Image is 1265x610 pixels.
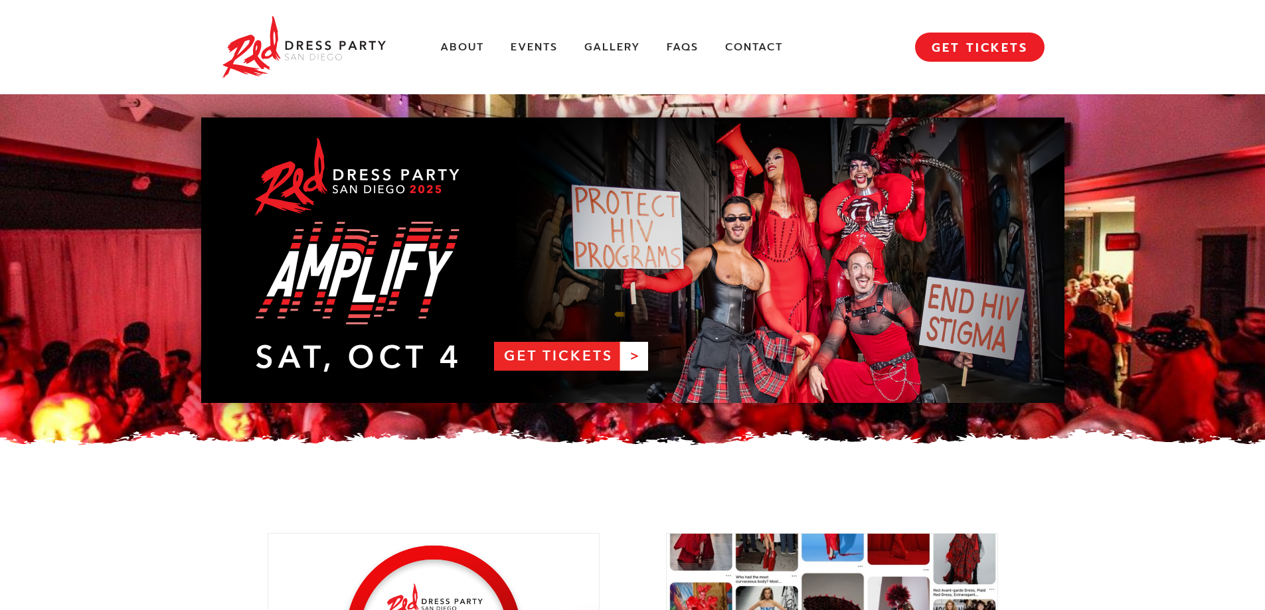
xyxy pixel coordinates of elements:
a: FAQs [667,40,699,54]
a: Gallery [584,40,640,54]
a: GET TICKETS [915,33,1045,62]
a: About [440,40,484,54]
img: Red Dress Party San Diego [221,13,387,81]
a: Events [511,40,558,54]
a: Contact [725,40,783,54]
